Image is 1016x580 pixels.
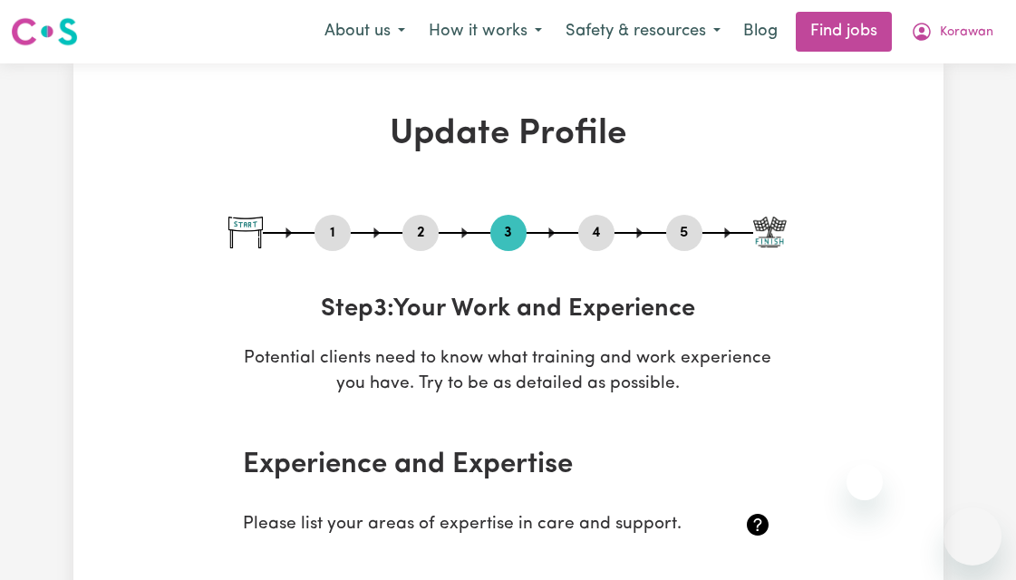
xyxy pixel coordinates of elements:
[666,221,702,245] button: Go to step 5
[490,221,527,245] button: Go to step 3
[578,221,614,245] button: Go to step 4
[940,23,993,43] span: Korawan
[402,221,439,245] button: Go to step 2
[732,12,789,52] a: Blog
[228,295,787,324] h3: Step 3 : Your Work and Experience
[899,13,1005,51] button: My Account
[243,512,684,538] p: Please list your areas of expertise in care and support.
[314,221,351,245] button: Go to step 1
[313,13,417,51] button: About us
[417,13,554,51] button: How it works
[228,114,787,157] h1: Update Profile
[554,13,732,51] button: Safety & resources
[11,15,78,48] img: Careseekers logo
[796,12,892,52] a: Find jobs
[11,11,78,53] a: Careseekers logo
[243,449,772,483] h2: Experience and Expertise
[943,507,1001,565] iframe: Button to launch messaging window
[847,464,883,500] iframe: Close message
[228,346,787,399] p: Potential clients need to know what training and work experience you have. Try to be as detailed ...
